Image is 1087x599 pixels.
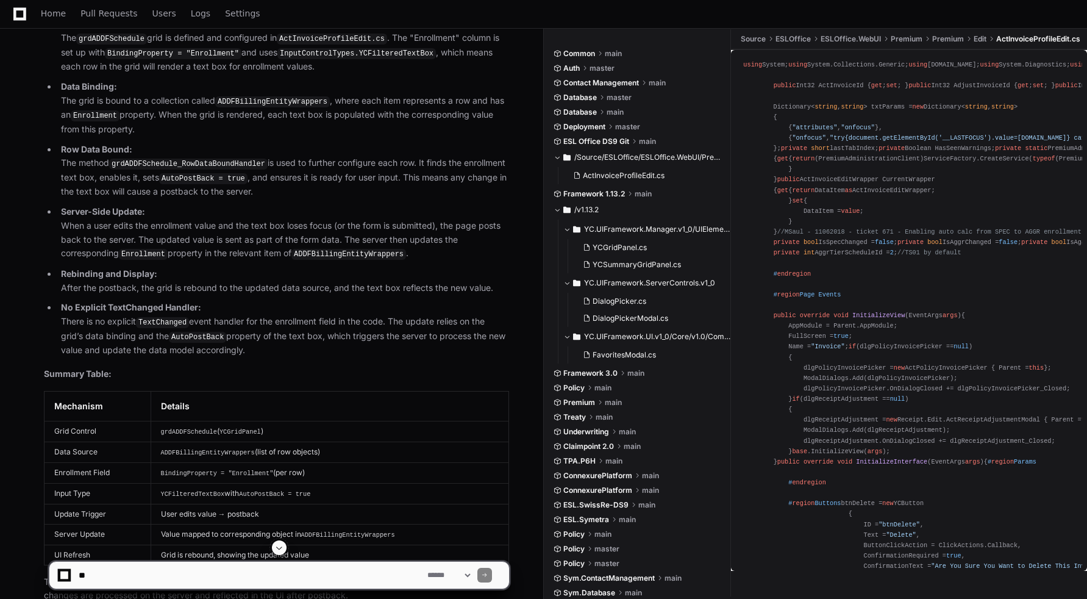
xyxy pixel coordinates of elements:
[605,49,622,59] span: main
[890,249,894,256] span: 2
[931,458,980,465] span: EventArgs
[215,96,330,107] code: ADDFBillingEntityWrappers
[563,122,605,132] span: Deployment
[804,458,833,465] span: override
[136,317,189,328] code: TextChanged
[908,312,957,319] span: EventArgs
[619,515,636,525] span: main
[841,103,864,110] span: string
[563,471,632,481] span: ConnexurePlatform
[590,63,615,73] span: master
[61,143,509,199] p: The method is used to further configure each row. It finds the enrollment text box, enables it, s...
[573,276,580,290] svg: Directory
[151,462,508,483] td: (per row)
[777,187,788,194] span: get
[605,456,622,466] span: main
[45,483,151,504] td: Input Type
[792,197,803,204] span: set
[161,449,255,456] code: ADDFBillingEntityWrappers
[596,412,613,422] span: main
[152,10,176,17] span: Users
[1018,82,1028,89] span: get
[291,249,406,260] code: ADDFBillingEntityWrappers
[891,34,922,44] span: Premium
[151,524,508,545] td: Value mapped to corresponding object in
[856,458,927,465] span: InitializeInterface
[583,171,665,181] span: ActInvoiceProfileEdit.cs
[161,490,225,498] code: YCFilteredTextBox
[792,124,837,131] span: "attributes"
[852,312,905,319] span: InitializeView
[833,332,849,340] span: true
[277,34,387,45] code: ActInvoiceProfileEdit.cs
[999,239,1018,246] span: false
[845,187,852,194] span: as
[1025,145,1047,152] span: static
[61,80,509,137] p: The grid is bound to a collection called , where each item represents a row and has an property. ...
[792,134,825,142] span: "onfocus"
[563,189,625,199] span: Framework 1.13.2
[886,416,897,423] span: new
[1029,364,1044,371] span: this
[890,395,905,403] span: null
[45,504,151,524] td: Update Trigger
[161,428,217,436] code: grdADDFSchedule
[1052,239,1067,246] span: bool
[991,458,1014,465] span: region
[841,207,860,215] span: value
[879,521,920,528] span: "btnDelete"
[777,458,800,465] span: public
[788,479,826,486] span: #
[792,448,807,455] span: base
[777,155,788,162] span: get
[573,222,580,237] svg: Directory
[61,301,509,357] p: There is no explicit event handler for the enrollment field in the code. The update relies on the...
[61,144,132,154] strong: Row Data Bound:
[607,107,624,117] span: main
[811,343,844,350] span: "Invoice"
[792,395,799,403] span: if
[219,428,261,436] code: YCGridPanel
[45,421,151,442] td: Grid Control
[642,471,659,481] span: main
[563,327,732,346] button: YC.UIFramework.UI.v1_0/Core/v1.0/CommonUI/PopupPages
[563,500,629,510] span: ESL.SwissRe-DS9
[574,152,722,162] span: /Source/ESLOffice/ESLOffice.WebUI/Premium/Premium/Edit
[151,391,508,421] th: Details
[619,427,636,437] span: main
[45,442,151,462] td: Data Source
[775,34,811,44] span: ESLOffice
[109,159,268,170] code: grdADDFSchedule_RowDataBoundHandler
[841,124,875,131] span: "onfocus"
[605,398,622,407] span: main
[593,243,647,253] span: YCGridPanel.cs
[980,61,999,68] span: using
[788,61,807,68] span: using
[792,500,814,507] span: region
[161,470,274,477] code: BindingProperty = "Enrollment"
[563,63,580,73] span: Auth
[578,256,725,273] button: YCSummaryGridPanel.cs
[781,145,807,152] span: private
[774,312,796,319] span: public
[61,81,117,91] strong: Data Binding:
[563,456,596,466] span: TPA.P6H
[574,205,599,215] span: /v1.13.2
[882,500,893,507] span: new
[774,249,800,256] span: private
[593,260,681,270] span: YCSummaryGridPanel.cs
[45,524,151,545] td: Server Update
[649,78,666,88] span: main
[800,312,830,319] span: override
[563,515,609,525] span: ESL.Symetra
[777,291,800,298] span: region
[563,137,629,146] span: ESL Office DS9 Git
[886,531,916,539] span: "Delete"
[578,310,725,327] button: DialogPickerModal.cs
[639,137,656,146] span: main
[563,150,571,165] svg: Directory
[988,458,1036,465] span: # Params
[105,48,241,59] code: BindingProperty = "Enrollment"
[777,270,811,278] span: endregion
[777,458,984,465] span: ( )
